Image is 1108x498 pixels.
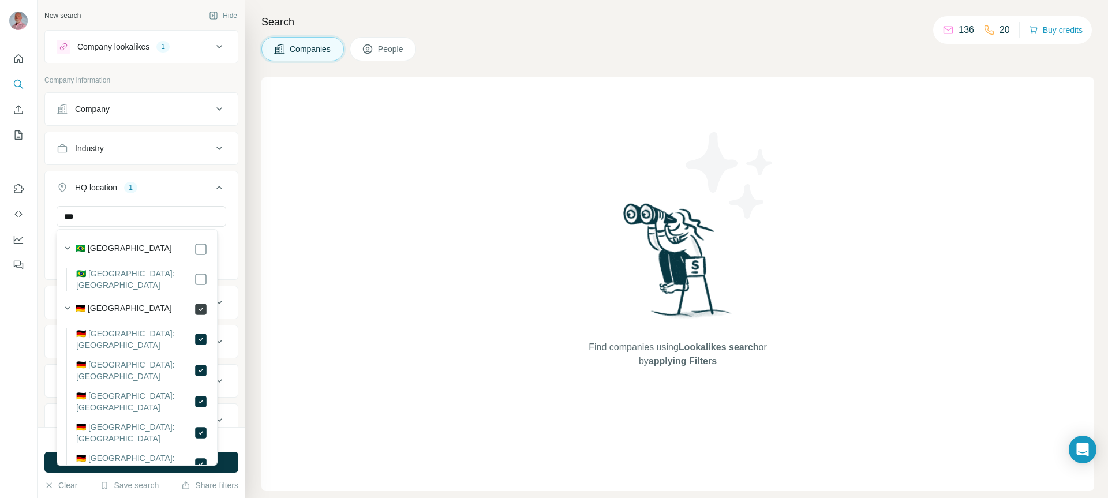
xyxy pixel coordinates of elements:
[75,103,110,115] div: Company
[9,254,28,275] button: Feedback
[76,421,194,444] label: 🇩🇪 [GEOGRAPHIC_DATA]: [GEOGRAPHIC_DATA]
[76,302,172,316] label: 🇩🇪 [GEOGRAPHIC_DATA]
[585,340,770,368] span: Find companies using or by
[76,359,194,382] label: 🇩🇪 [GEOGRAPHIC_DATA]: [GEOGRAPHIC_DATA]
[649,356,717,366] span: applying Filters
[77,41,149,53] div: Company lookalikes
[124,182,137,193] div: 1
[201,7,245,24] button: Hide
[45,289,238,316] button: Annual revenue ($)
[45,367,238,395] button: Technologies
[44,480,77,491] button: Clear
[678,123,782,227] img: Surfe Illustration - Stars
[75,182,117,193] div: HQ location
[9,74,28,95] button: Search
[76,242,172,256] label: 🇧🇷 [GEOGRAPHIC_DATA]
[679,342,759,352] span: Lookalikes search
[45,33,238,61] button: Company lookalikes1
[9,178,28,199] button: Use Surfe on LinkedIn
[181,480,238,491] button: Share filters
[261,14,1094,30] h4: Search
[1029,22,1083,38] button: Buy credits
[378,43,405,55] span: People
[1000,23,1010,37] p: 20
[9,204,28,224] button: Use Surfe API
[156,42,170,52] div: 1
[76,268,194,291] label: 🇧🇷 [GEOGRAPHIC_DATA]: [GEOGRAPHIC_DATA]
[75,143,104,154] div: Industry
[290,43,332,55] span: Companies
[76,452,194,475] label: 🇩🇪 [GEOGRAPHIC_DATA]: [GEOGRAPHIC_DATA]
[9,99,28,120] button: Enrich CSV
[9,125,28,145] button: My lists
[959,23,974,37] p: 136
[45,174,238,206] button: HQ location1
[1069,436,1096,463] div: Open Intercom Messenger
[100,480,159,491] button: Save search
[9,229,28,250] button: Dashboard
[45,406,238,434] button: Keywords
[44,75,238,85] p: Company information
[45,95,238,123] button: Company
[618,200,738,329] img: Surfe Illustration - Woman searching with binoculars
[44,452,238,473] button: Run search
[45,134,238,162] button: Industry
[76,390,194,413] label: 🇩🇪 [GEOGRAPHIC_DATA]: [GEOGRAPHIC_DATA]
[45,328,238,355] button: Employees (size)
[44,10,81,21] div: New search
[9,12,28,30] img: Avatar
[9,48,28,69] button: Quick start
[76,328,194,351] label: 🇩🇪 [GEOGRAPHIC_DATA]: [GEOGRAPHIC_DATA]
